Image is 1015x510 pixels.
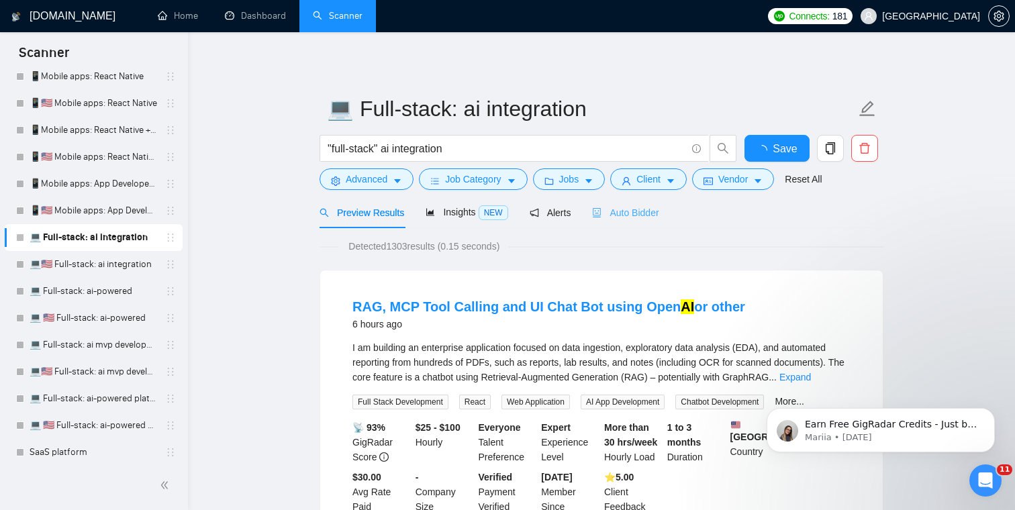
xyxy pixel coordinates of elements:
a: 📱Mobile apps: React Native [30,63,157,90]
span: bars [430,176,440,186]
span: setting [331,176,340,186]
b: Expert [541,422,571,433]
button: idcardVendorcaret-down [692,168,774,190]
span: Full Stack Development [352,395,448,409]
span: Insights [426,207,507,217]
a: Expand [779,372,811,382]
span: ... [769,372,777,382]
span: Jobs [559,172,579,187]
button: setting [988,5,1010,27]
span: holder [165,232,176,243]
span: holder [165,125,176,136]
span: 11 [997,464,1012,475]
span: holder [165,98,176,109]
span: caret-down [584,176,593,186]
a: 📱🇺🇸 Mobile apps: App Developer - titles [30,197,157,224]
a: 💻 🇺🇸 Full-stack: ai-powered platform [30,412,157,439]
b: $25 - $100 [416,422,461,433]
span: Save [773,140,797,157]
b: Verified [479,472,513,482]
div: Talent Preference [476,420,539,464]
span: holder [165,286,176,297]
span: Vendor [718,172,748,187]
a: SaaS platform [30,439,157,466]
span: holder [165,447,176,458]
mark: AI [681,299,694,314]
span: user [864,11,873,21]
a: searchScanner [313,10,362,21]
b: ⭐️ 5.00 [604,472,634,482]
b: - [416,472,419,482]
img: logo [11,6,21,28]
span: Chatbot Development [675,395,764,409]
span: Alerts [530,207,571,218]
a: 📱Mobile apps: React Native + AI integration [30,117,157,144]
button: Save [744,135,810,162]
span: Auto Bidder [592,207,659,218]
iframe: Intercom live chat [969,464,1002,497]
input: Search Freelance Jobs... [328,140,686,157]
b: [GEOGRAPHIC_DATA] [730,420,831,442]
span: info-circle [692,144,701,153]
span: notification [530,208,539,217]
button: barsJob Categorycaret-down [419,168,527,190]
b: More than 30 hrs/week [604,422,657,448]
div: Hourly Load [601,420,665,464]
a: RAG, MCP Tool Calling and UI Chat Bot using OpenAIor other [352,299,745,314]
span: search [710,142,736,154]
span: double-left [160,478,173,492]
b: 📡 93% [352,422,385,433]
span: area-chart [426,207,435,217]
span: holder [165,178,176,189]
img: 🇺🇸 [731,420,740,429]
a: 💻 🇺🇸 Full-stack: ai-powered [30,305,157,331]
span: Advanced [346,172,387,187]
button: delete [851,135,878,162]
span: holder [165,393,176,404]
span: user [622,176,631,186]
div: I am building an enterprise application focused on data ingestion, exploratory data analysis (EDA... [352,340,851,385]
b: Everyone [479,422,521,433]
b: [DATE] [541,472,572,482]
button: userClientcaret-down [610,168,687,190]
div: Duration [665,420,728,464]
a: 📱Mobile apps: App Developer - titles [30,170,157,197]
a: 💻 Full-stack: ai integration [30,224,157,251]
a: 💻🇺🇸 Full-stack: ai integration [30,251,157,278]
a: 📱🇺🇸 Mobile apps: React Native [30,90,157,117]
a: 💻🇺🇸 Full-stack: ai mvp development [30,358,157,385]
input: Scanner name... [327,92,856,125]
b: $30.00 [352,472,381,482]
span: Detected 1303 results (0.15 seconds) [339,239,509,254]
span: Preview Results [320,207,404,218]
span: Job Category [445,172,501,187]
span: holder [165,152,176,162]
a: setting [988,11,1010,21]
span: 181 [832,9,847,23]
span: AI App Development [581,395,665,409]
span: Client [636,172,661,187]
span: holder [165,366,176,377]
span: caret-down [666,176,675,186]
span: holder [165,313,176,323]
div: Hourly [413,420,476,464]
span: caret-down [393,176,402,186]
span: React [459,395,491,409]
a: 💻 Full-stack: ai-powered [30,278,157,305]
button: settingAdvancedcaret-down [320,168,414,190]
button: folderJobscaret-down [533,168,606,190]
div: 6 hours ago [352,316,745,332]
span: holder [165,205,176,216]
span: edit [859,100,876,117]
div: GigRadar Score [350,420,413,464]
span: Web Application [501,395,570,409]
span: info-circle [379,452,389,462]
a: 📱🇺🇸 Mobile apps: React Native + AI integration [30,144,157,170]
span: holder [165,340,176,350]
a: homeHome [158,10,198,21]
span: holder [165,259,176,270]
a: 💻 Full-stack: ai-powered platform [30,385,157,412]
